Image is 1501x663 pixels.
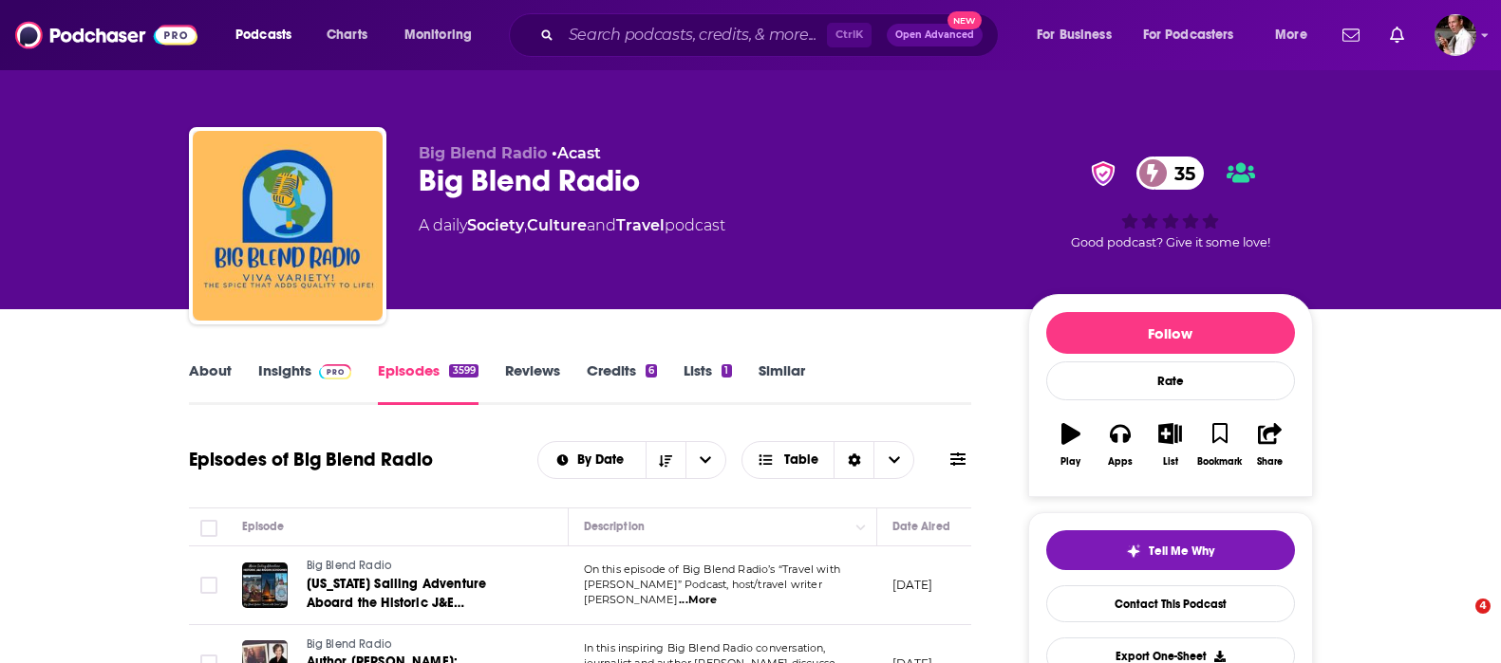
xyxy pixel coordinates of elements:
span: More [1275,22,1307,48]
img: User Profile [1435,14,1476,56]
a: Similar [759,361,805,405]
span: Charts [327,22,367,48]
button: open menu [222,20,316,50]
a: InsightsPodchaser Pro [258,361,352,405]
span: Toggle select row [200,577,217,594]
button: Share [1245,411,1294,479]
span: By Date [577,453,630,467]
a: Show notifications dropdown [1335,19,1367,51]
div: 1 [722,364,731,378]
span: Tell Me Why [1149,543,1214,559]
span: ...More [679,593,717,608]
button: open menu [538,453,646,467]
a: Travel [616,216,665,234]
span: In this inspiring Big Blend Radio conversation, [584,641,826,654]
a: Big Blend Radio [307,636,535,654]
h2: Choose List sort [537,441,726,479]
a: Big Blend Radio [307,558,535,575]
a: Credits6 [587,361,657,405]
a: [US_STATE] Sailing Adventure Aboard the Historic J&E [PERSON_NAME] Schooner [307,575,535,613]
a: About [189,361,232,405]
span: Open Advanced [895,30,974,40]
span: , [524,216,527,234]
div: verified Badge35Good podcast? Give it some love! [1028,144,1313,262]
button: Column Actions [850,516,872,539]
button: tell me why sparkleTell Me Why [1046,530,1295,570]
a: Lists1 [684,361,731,405]
p: [DATE] [892,577,933,593]
button: open menu [1023,20,1135,50]
div: Play [1060,456,1080,468]
a: Episodes3599 [378,361,478,405]
span: Logged in as Quarto [1435,14,1476,56]
span: On this episode of Big Blend Radio’s “Travel with [584,562,840,576]
button: Apps [1096,411,1145,479]
span: [US_STATE] Sailing Adventure Aboard the Historic J&E [PERSON_NAME] Schooner [307,576,487,630]
div: Episode [242,515,285,538]
a: Society [467,216,524,234]
div: A daily podcast [419,214,725,237]
img: Podchaser - Follow, Share and Rate Podcasts [15,17,197,53]
span: and [587,216,616,234]
span: Good podcast? Give it some love! [1071,235,1270,249]
div: Sort Direction [834,442,873,478]
button: Choose View [741,441,915,479]
div: 6 [646,364,657,378]
img: tell me why sparkle [1126,543,1141,559]
img: Big Blend Radio [193,131,383,321]
span: Ctrl K [827,23,872,47]
button: Open AdvancedNew [887,24,983,46]
div: Search podcasts, credits, & more... [527,13,1017,57]
button: Follow [1046,312,1295,354]
span: Podcasts [235,22,291,48]
span: [PERSON_NAME]” Podcast, host/travel writer [PERSON_NAME] [584,578,822,606]
button: Bookmark [1195,411,1245,479]
span: Table [784,453,818,467]
div: Rate [1046,361,1295,400]
span: For Podcasters [1143,22,1234,48]
div: Bookmark [1197,456,1242,468]
button: open menu [685,442,725,478]
span: 35 [1155,157,1205,190]
span: For Business [1037,22,1112,48]
span: New [948,11,982,29]
a: Reviews [505,361,560,405]
button: Play [1046,411,1096,479]
a: Show notifications dropdown [1382,19,1412,51]
button: Show profile menu [1435,14,1476,56]
span: • [552,144,601,162]
a: Charts [314,20,379,50]
a: Acast [557,144,601,162]
h1: Episodes of Big Blend Radio [189,448,433,471]
button: List [1145,411,1194,479]
button: open menu [1131,20,1262,50]
span: Big Blend Radio [307,559,393,572]
div: List [1163,456,1178,468]
span: Big Blend Radio [419,144,547,162]
button: open menu [1262,20,1331,50]
div: Share [1257,456,1283,468]
iframe: Intercom live chat [1436,599,1482,644]
span: Monitoring [404,22,472,48]
input: Search podcasts, credits, & more... [561,20,827,50]
img: Podchaser Pro [319,364,352,379]
button: Sort Direction [646,442,685,478]
div: 3599 [449,364,478,378]
span: Big Blend Radio [307,637,393,651]
div: Apps [1108,456,1133,468]
img: verified Badge [1085,161,1121,186]
a: Culture [527,216,587,234]
a: 35 [1136,157,1205,190]
span: 4 [1475,599,1491,614]
button: open menu [391,20,497,50]
div: Description [584,515,645,538]
div: Date Aired [892,515,950,538]
a: Contact This Podcast [1046,585,1295,622]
